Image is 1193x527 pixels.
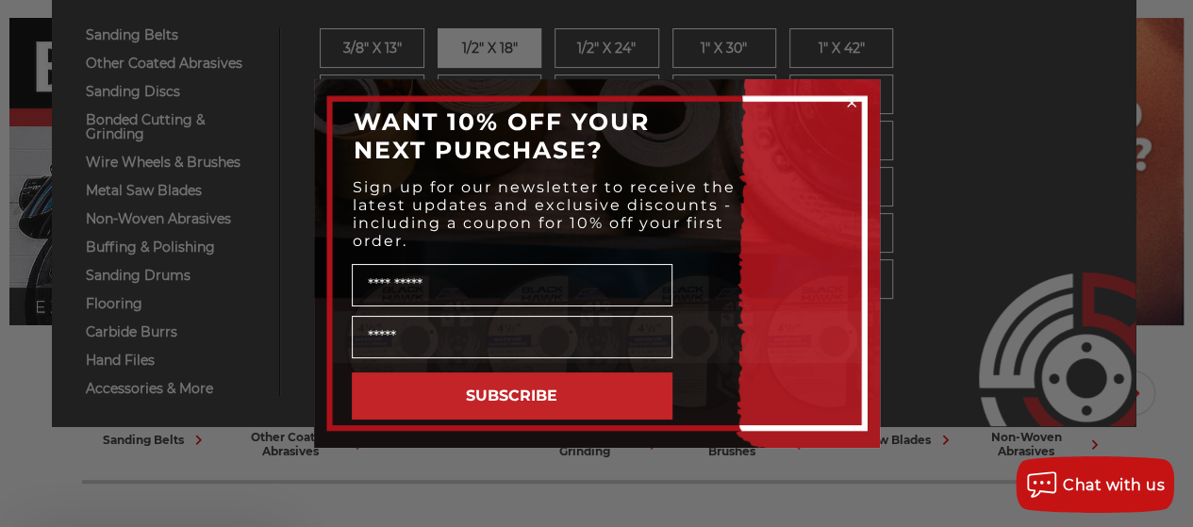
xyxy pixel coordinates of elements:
[354,107,650,164] span: WANT 10% OFF YOUR NEXT PURCHASE?
[352,372,672,420] button: SUBSCRIBE
[842,93,861,112] button: Close dialog
[1016,456,1174,513] button: Chat with us
[1063,476,1165,494] span: Chat with us
[353,178,736,250] span: Sign up for our newsletter to receive the latest updates and exclusive discounts - including a co...
[352,316,672,358] input: Email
